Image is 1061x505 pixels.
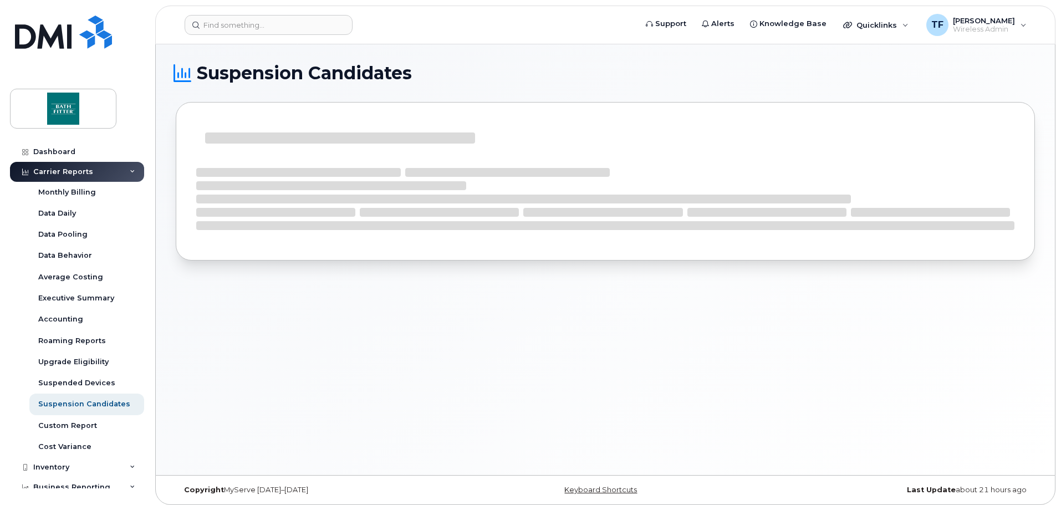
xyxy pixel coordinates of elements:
[197,65,412,81] span: Suspension Candidates
[564,486,637,494] a: Keyboard Shortcuts
[184,486,224,494] strong: Copyright
[907,486,956,494] strong: Last Update
[176,486,462,494] div: MyServe [DATE]–[DATE]
[748,486,1035,494] div: about 21 hours ago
